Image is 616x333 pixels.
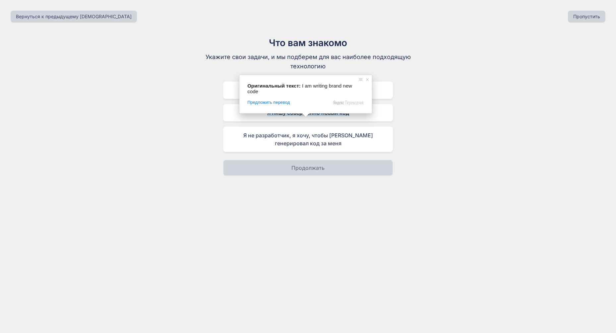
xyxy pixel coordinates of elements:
[223,160,393,176] button: Продолжать
[247,83,353,94] span: I am writing brand new code
[291,165,325,171] ya-tr-span: Продолжать
[247,83,301,89] span: Оригинальный текст:
[269,37,347,48] ya-tr-span: Что вам знакомо
[243,132,373,147] ya-tr-span: Я не разработчик, я хочу, чтобы [PERSON_NAME] генерировал код за меня
[11,11,137,23] button: Вернуться к предыдущему [DEMOGRAPHIC_DATA]
[16,14,132,19] ya-tr-span: Вернуться к предыдущему [DEMOGRAPHIC_DATA]
[573,14,600,19] ya-tr-span: Пропустить
[206,53,411,70] ya-tr-span: Укажите свои задачи, и мы подберем для вас наиболее подходящую технологию
[568,11,605,23] button: Пропустить
[247,100,290,105] span: Предложить перевод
